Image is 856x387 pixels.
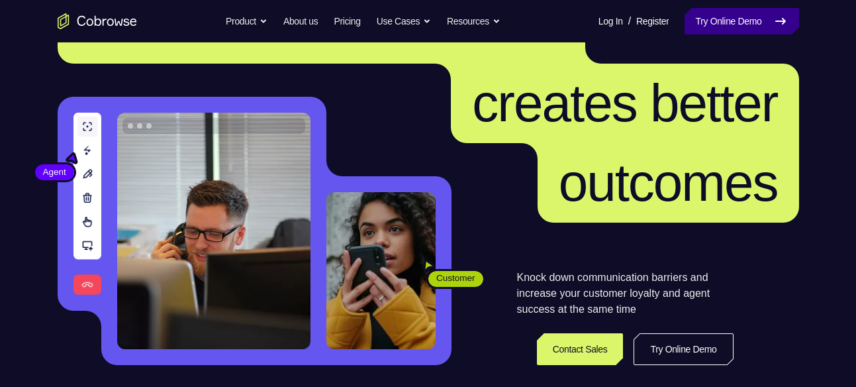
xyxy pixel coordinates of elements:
[685,8,798,34] a: Try Online Demo
[559,153,778,212] span: outcomes
[472,74,777,133] span: creates better
[628,13,631,29] span: /
[598,8,623,34] a: Log In
[334,8,360,34] a: Pricing
[117,113,310,349] img: A customer support agent talking on the phone
[283,8,318,34] a: About us
[226,8,267,34] button: Product
[537,333,624,365] a: Contact Sales
[517,270,734,317] p: Knock down communication barriers and increase your customer loyalty and agent success at the sam...
[634,333,733,365] a: Try Online Demo
[447,8,500,34] button: Resources
[377,8,431,34] button: Use Cases
[326,192,436,349] img: A customer holding their phone
[58,13,137,29] a: Go to the home page
[636,8,669,34] a: Register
